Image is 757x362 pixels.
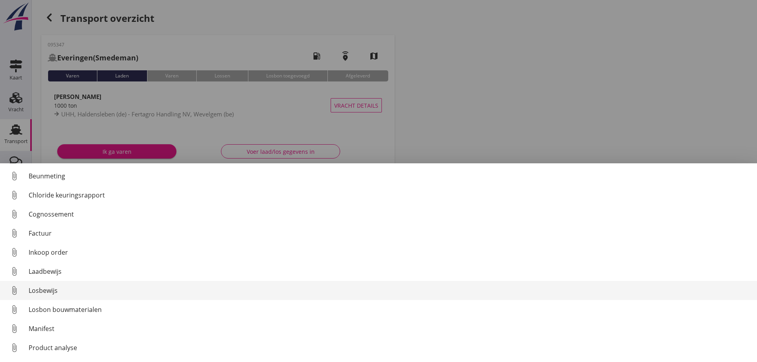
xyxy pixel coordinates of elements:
div: Cognossement [29,209,751,219]
div: Inkoop order [29,248,751,257]
i: attach_file [8,208,21,221]
div: Product analyse [29,343,751,352]
i: attach_file [8,322,21,335]
div: Beunmeting [29,171,751,181]
div: Factuur [29,228,751,238]
div: Chloride keuringsrapport [29,190,751,200]
div: Manifest [29,324,751,333]
i: attach_file [8,265,21,278]
i: attach_file [8,227,21,240]
i: attach_file [8,284,21,297]
i: attach_file [8,189,21,201]
i: attach_file [8,246,21,259]
i: attach_file [8,341,21,354]
div: Losbewijs [29,286,751,295]
div: Losbon bouwmaterialen [29,305,751,314]
i: attach_file [8,170,21,182]
i: attach_file [8,303,21,316]
div: Laadbewijs [29,267,751,276]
